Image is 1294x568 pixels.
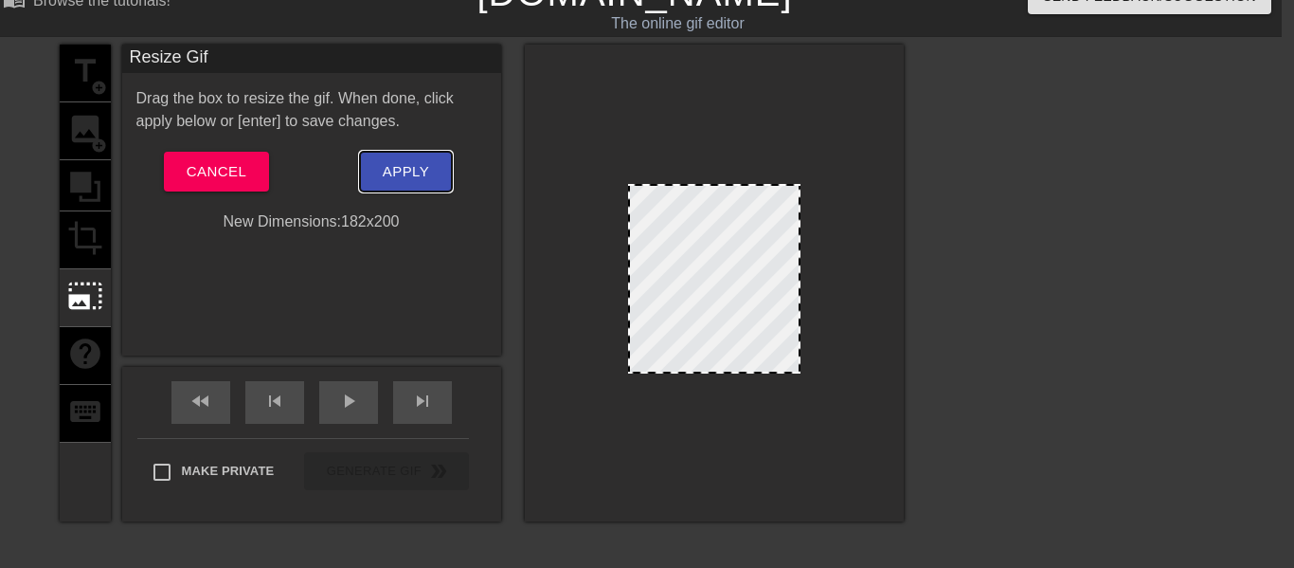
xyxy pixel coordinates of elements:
[67,278,103,314] span: photo_size_select_large
[164,152,269,192] button: Cancel
[428,12,926,35] div: The online gif editor
[182,462,275,481] span: Make Private
[122,211,501,233] div: New Dimensions: 182 x 200
[263,390,286,412] span: skip_previous
[189,390,212,412] span: fast_rewind
[383,159,429,184] span: Apply
[122,87,501,133] div: Drag the box to resize the gif. When done, click apply below or [enter] to save changes.
[187,159,246,184] span: Cancel
[360,152,452,192] button: Apply
[122,45,501,73] div: Resize Gif
[337,390,360,412] span: play_arrow
[411,390,434,412] span: skip_next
